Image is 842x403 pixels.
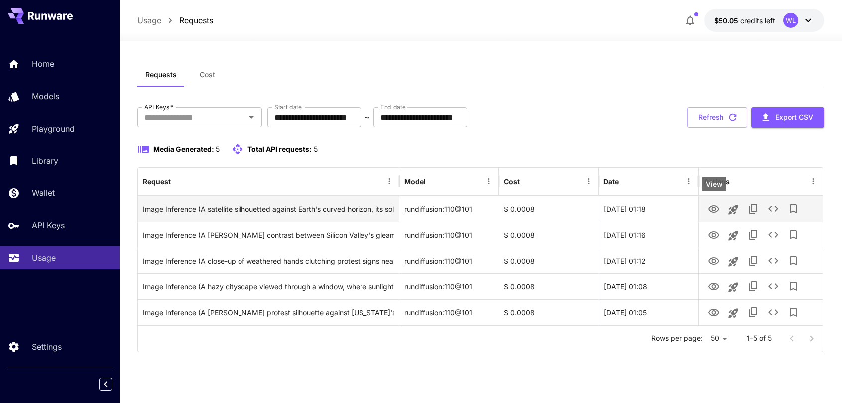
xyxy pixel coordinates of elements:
button: Export CSV [751,107,824,128]
p: Playground [32,123,75,134]
button: Open [244,110,258,124]
div: Click to copy prompt [143,196,394,222]
button: See details [763,199,783,219]
div: $50.05 [714,15,775,26]
div: $ 0.0008 [499,196,599,222]
p: Settings [32,341,62,353]
nav: breadcrumb [137,14,213,26]
button: Copy TaskUUID [743,251,763,270]
div: Cost [504,177,520,186]
div: $ 0.0008 [499,248,599,273]
iframe: Chat Widget [792,355,842,403]
button: Menu [382,174,396,188]
div: Click to copy prompt [143,300,394,325]
button: Menu [482,174,496,188]
span: $50.05 [714,16,740,25]
div: Date [603,177,619,186]
span: Media Generated: [153,145,214,153]
p: Home [32,58,54,70]
button: Sort [427,174,441,188]
a: Usage [137,14,161,26]
span: 5 [216,145,220,153]
p: 1–5 of 5 [747,333,772,343]
button: See details [763,251,783,270]
div: rundiffusion:110@101 [399,222,499,248]
p: Rows per page: [651,333,703,343]
div: rundiffusion:110@101 [399,196,499,222]
div: 25 Sep, 2025 01:08 [599,273,698,299]
div: $ 0.0008 [499,222,599,248]
button: Copy TaskUUID [743,302,763,322]
button: Menu [582,174,596,188]
div: Click to copy prompt [143,248,394,273]
button: Menu [806,174,820,188]
button: Launch in playground [723,252,743,271]
button: See details [763,302,783,322]
button: Copy TaskUUID [743,225,763,245]
p: ~ [364,111,370,123]
button: View [704,198,723,219]
div: WL [783,13,798,28]
button: Launch in playground [723,277,743,297]
span: 5 [314,145,318,153]
div: Click to copy prompt [143,222,394,248]
button: View [704,276,723,296]
button: Sort [521,174,535,188]
span: credits left [740,16,775,25]
div: $ 0.0008 [499,299,599,325]
button: Launch in playground [723,303,743,323]
button: Add to library [783,199,803,219]
div: rundiffusion:110@101 [399,248,499,273]
span: Requests [145,70,177,79]
div: 25 Sep, 2025 01:18 [599,196,698,222]
button: See details [763,276,783,296]
div: Model [404,177,426,186]
p: Usage [32,252,56,264]
div: 25 Sep, 2025 01:16 [599,222,698,248]
p: Wallet [32,187,55,199]
button: Sort [620,174,634,188]
button: See details [763,225,783,245]
button: Add to library [783,302,803,322]
div: Request [143,177,171,186]
button: Refresh [687,107,747,128]
div: Click to copy prompt [143,274,394,299]
button: View [704,250,723,270]
button: Copy TaskUUID [743,276,763,296]
label: Start date [274,103,302,111]
div: View [702,177,726,191]
label: End date [380,103,405,111]
div: rundiffusion:110@101 [399,299,499,325]
p: Library [32,155,58,167]
button: Sort [172,174,186,188]
a: Requests [179,14,213,26]
button: View [704,302,723,322]
div: rundiffusion:110@101 [399,273,499,299]
button: Add to library [783,276,803,296]
div: 25 Sep, 2025 01:05 [599,299,698,325]
button: Launch in playground [723,226,743,246]
button: Copy TaskUUID [743,199,763,219]
div: 25 Sep, 2025 01:12 [599,248,698,273]
div: Collapse sidebar [107,375,120,393]
div: 50 [707,331,731,346]
div: $ 0.0008 [499,273,599,299]
button: Menu [682,174,696,188]
label: API Keys [144,103,173,111]
button: View [704,224,723,245]
button: Add to library [783,225,803,245]
span: Cost [200,70,215,79]
p: API Keys [32,219,65,231]
button: $50.05WL [704,9,824,32]
p: Models [32,90,59,102]
span: Total API requests: [247,145,312,153]
button: Launch in playground [723,200,743,220]
button: Collapse sidebar [99,378,112,391]
button: Add to library [783,251,803,270]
